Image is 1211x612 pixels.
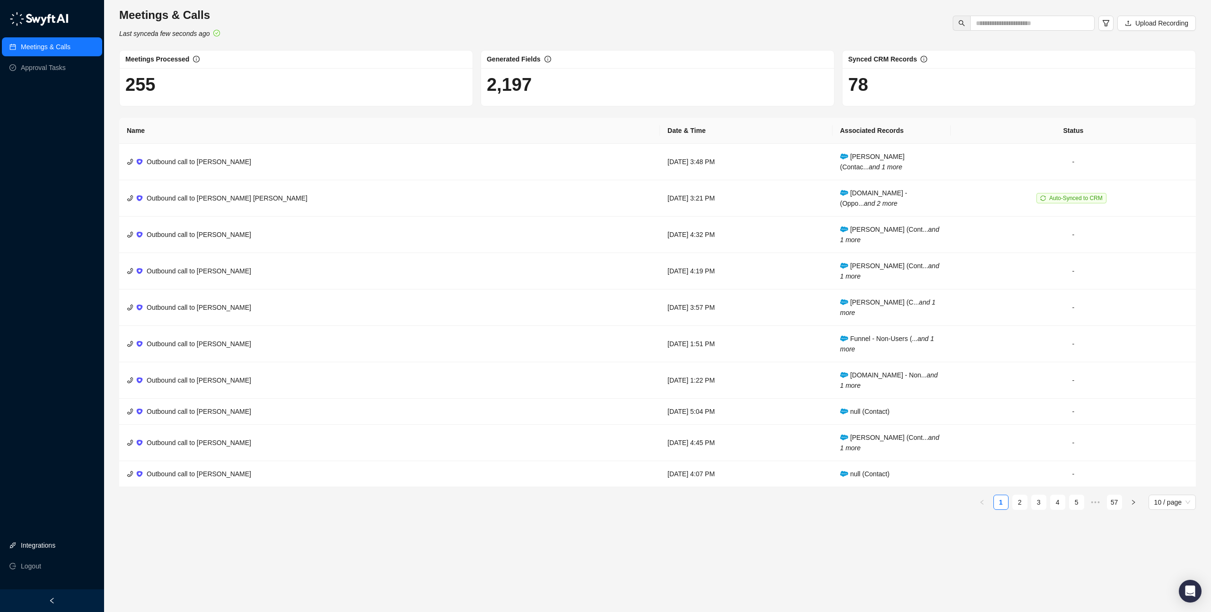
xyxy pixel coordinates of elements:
button: Upload Recording [1117,16,1196,31]
th: Associated Records [833,118,951,144]
li: 3 [1031,495,1046,510]
span: Outbound call to [PERSON_NAME] [147,231,251,238]
h1: 255 [125,74,467,96]
td: [DATE] 4:07 PM [660,461,833,487]
td: - [951,144,1196,180]
span: [PERSON_NAME] (Cont... [840,226,939,244]
img: ix+ea6nV3o2uKgAAAABJRU5ErkJggg== [136,439,143,446]
span: 10 / page [1154,495,1190,509]
span: logout [9,563,16,569]
i: and 1 more [840,371,938,389]
li: 5 [1069,495,1084,510]
span: Outbound call to [PERSON_NAME] [147,439,251,446]
span: Outbound call to [PERSON_NAME] [147,304,251,311]
span: Synced CRM Records [848,55,917,63]
i: and 1 more [840,298,936,316]
span: Meetings Processed [125,55,189,63]
h3: Meetings & Calls [119,8,220,23]
span: Outbound call to [PERSON_NAME] [147,408,251,415]
i: and 1 more [869,163,902,171]
span: Logout [21,557,41,576]
span: info-circle [193,56,200,62]
li: Next Page [1126,495,1141,510]
img: ix+ea6nV3o2uKgAAAABJRU5ErkJggg== [136,231,143,238]
span: phone [127,231,133,238]
td: [DATE] 4:32 PM [660,217,833,253]
td: [DATE] 4:45 PM [660,425,833,461]
li: Previous Page [974,495,990,510]
div: Page Size [1149,495,1196,510]
th: Date & Time [660,118,833,144]
span: upload [1125,20,1132,26]
img: ix+ea6nV3o2uKgAAAABJRU5ErkJggg== [136,377,143,384]
img: ix+ea6nV3o2uKgAAAABJRU5ErkJggg== [136,471,143,477]
div: Open Intercom Messenger [1179,580,1202,603]
img: ix+ea6nV3o2uKgAAAABJRU5ErkJggg== [136,304,143,311]
i: Last synced a few seconds ago [119,30,210,37]
img: ix+ea6nV3o2uKgAAAABJRU5ErkJggg== [136,158,143,165]
li: 2 [1012,495,1027,510]
i: and 1 more [840,226,939,244]
a: Approval Tasks [21,58,66,77]
td: - [951,461,1196,487]
button: left [974,495,990,510]
span: search [958,20,965,26]
img: logo-05li4sbe.png [9,12,69,26]
span: phone [127,408,133,415]
img: ix+ea6nV3o2uKgAAAABJRU5ErkJggg== [136,195,143,201]
span: [PERSON_NAME] (Cont... [840,262,939,280]
span: Auto-Synced to CRM [1049,195,1103,201]
span: Outbound call to [PERSON_NAME] [PERSON_NAME] [147,194,307,202]
a: 1 [994,495,1008,509]
i: and 1 more [840,262,939,280]
span: right [1131,499,1136,505]
span: Outbound call to [PERSON_NAME] [147,470,251,478]
span: sync [1040,195,1046,201]
td: - [951,362,1196,399]
td: [DATE] 1:22 PM [660,362,833,399]
span: info-circle [544,56,551,62]
td: [DATE] 4:19 PM [660,253,833,289]
h1: 2,197 [487,74,828,96]
td: - [951,289,1196,326]
span: ••• [1088,495,1103,510]
th: Name [119,118,660,144]
span: phone [127,195,133,201]
span: filter [1102,19,1110,27]
span: null (Contact) [840,408,890,415]
a: 5 [1070,495,1084,509]
span: phone [127,268,133,274]
td: - [951,217,1196,253]
span: left [979,499,985,505]
span: phone [127,439,133,446]
span: [PERSON_NAME] (Cont... [840,434,939,452]
span: [PERSON_NAME] (Contac... [840,153,905,171]
span: left [49,597,55,604]
img: ix+ea6nV3o2uKgAAAABJRU5ErkJggg== [136,268,143,274]
i: and 2 more [864,200,897,207]
span: Funnel - Non-Users (... [840,335,934,353]
td: [DATE] 5:04 PM [660,399,833,425]
td: - [951,253,1196,289]
span: Generated Fields [487,55,541,63]
span: info-circle [921,56,927,62]
span: null (Contact) [840,470,890,478]
a: 57 [1107,495,1122,509]
span: Outbound call to [PERSON_NAME] [147,158,251,166]
span: [DOMAIN_NAME] - (Oppo... [840,189,907,207]
td: [DATE] 3:48 PM [660,144,833,180]
a: Meetings & Calls [21,37,70,56]
td: - [951,399,1196,425]
td: - [951,425,1196,461]
td: [DATE] 1:51 PM [660,326,833,362]
span: [PERSON_NAME] (C... [840,298,936,316]
i: and 1 more [840,434,939,452]
span: phone [127,158,133,165]
td: [DATE] 3:57 PM [660,289,833,326]
li: 57 [1107,495,1122,510]
a: 2 [1013,495,1027,509]
li: 4 [1050,495,1065,510]
img: ix+ea6nV3o2uKgAAAABJRU5ErkJggg== [136,341,143,347]
td: - [951,326,1196,362]
a: 4 [1051,495,1065,509]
